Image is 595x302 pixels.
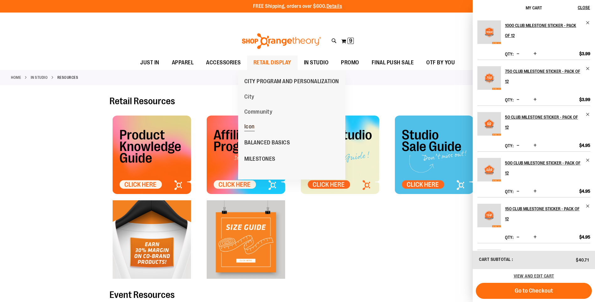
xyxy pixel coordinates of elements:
[505,250,590,270] a: 75 Club Milestone Sticker - Pack of 12
[477,243,590,289] li: Product
[477,204,501,231] a: 150 Club Milestone Sticker - Pack of 12
[505,158,590,178] a: 500 Club Milestone Sticker - Pack of 12
[505,189,513,194] label: Qty
[57,75,78,80] strong: Resources
[479,257,511,262] span: Cart Subtotal
[253,56,291,70] span: RETAIL DISPLAY
[241,119,258,134] a: Icon
[238,151,282,167] a: MILESTONES
[586,204,590,208] a: Remove item
[477,66,501,90] img: 750 Club Milestone Sticker - Pack of 12
[341,56,359,70] span: PROMO
[505,97,513,102] label: Qty
[113,200,191,279] img: OTF Tile - Co Brand Marketing
[586,66,590,71] a: Remove item
[576,257,589,262] span: $40.71
[477,204,501,227] img: 150 Club Milestone Sticker - Pack of 12
[420,56,461,70] a: OTF BY YOU
[172,56,194,70] span: APPAREL
[477,112,501,140] a: 50 Club Milestone Sticker - Pack of 12
[477,112,501,136] img: 50 Club Milestone Sticker - Pack of 12
[515,97,521,103] button: Decrease product quantity
[505,112,590,132] a: 50 Club Milestone Sticker - Pack of 12
[532,234,538,240] button: Increase product quantity
[532,188,538,195] button: Increase product quantity
[395,116,473,194] img: OTF - Studio Sale Tile
[241,89,258,104] a: City
[579,188,590,194] span: $4.95
[532,51,538,57] button: Increase product quantity
[505,235,513,240] label: Qty
[505,250,582,270] h2: 75 Club Milestone Sticker - Pack of 12
[109,290,486,300] h2: Event Resources
[241,33,322,49] img: Shop Orangetheory
[207,200,285,279] img: size guide
[515,51,521,57] button: Decrease product quantity
[477,250,501,273] img: 75 Club Milestone Sticker - Pack of 12
[166,56,200,70] a: APPAREL
[206,56,241,70] span: ACCESSORIES
[349,38,352,44] span: 9
[335,56,365,70] a: PROMO
[238,70,345,180] ul: RETAIL DISPLAY
[304,56,329,70] span: IN STUDIO
[579,234,590,240] span: $4.95
[477,250,501,277] a: 75 Club Milestone Sticker - Pack of 12
[586,250,590,254] a: Remove item
[526,5,542,10] span: My Cart
[514,273,554,278] a: View and edit cart
[505,143,513,148] label: Qty
[586,112,590,117] a: Remove item
[426,56,455,70] span: OTF BY YOU
[477,151,590,197] li: Product
[244,109,273,116] span: Community
[505,112,582,132] h2: 50 Club Milestone Sticker - Pack of 12
[31,75,48,80] a: IN STUDIO
[207,116,285,194] img: OTF Affiliate Tile
[579,143,590,148] span: $4.95
[477,20,501,44] img: 1000 Club Milestone Sticker - Pack of 12
[515,188,521,195] button: Decrease product quantity
[477,158,501,181] img: 500 Club Milestone Sticker - Pack of 12
[532,97,538,103] button: Increase product quantity
[11,75,21,80] a: Home
[477,66,501,94] a: 750 Club Milestone Sticker - Pack of 12
[207,200,285,279] a: click here for Size Guide
[244,123,255,131] span: Icon
[505,204,590,224] a: 150 Club Milestone Sticker - Pack of 12
[515,143,521,149] button: Decrease product quantity
[327,3,342,9] a: Details
[477,20,501,48] a: 1000 Club Milestone Sticker - Pack of 12
[477,60,590,105] li: Product
[505,51,513,57] label: Qty
[477,197,590,243] li: Product
[244,94,254,101] span: City
[238,73,345,89] a: CITY PROGRAM AND PERSONALIZATION
[244,78,339,86] span: CITY PROGRAM AND PERSONALIZATION
[109,96,486,106] h2: Retail Resources
[586,20,590,25] a: Remove item
[298,56,335,70] a: IN STUDIO
[477,158,501,186] a: 500 Club Milestone Sticker - Pack of 12
[505,204,582,224] h2: 150 Club Milestone Sticker - Pack of 12
[515,287,553,294] span: Go to Checkout
[238,134,296,151] a: BALANCED BASICS
[200,56,247,70] a: ACCESSORIES
[505,66,590,86] a: 750 Club Milestone Sticker - Pack of 12
[586,158,590,163] a: Remove item
[365,56,420,70] a: FINAL PUSH SALE
[372,56,414,70] span: FINAL PUSH SALE
[244,156,275,164] span: MILESTONES
[505,20,582,40] h2: 1000 Club Milestone Sticker - Pack of 12
[579,97,590,102] span: $3.99
[477,105,590,151] li: Product
[140,56,159,70] span: JUST IN
[244,139,290,147] span: BALANCED BASICS
[505,158,582,178] h2: 500 Club Milestone Sticker - Pack of 12
[247,56,298,70] a: RETAIL DISPLAY
[505,20,590,40] a: 1000 Club Milestone Sticker - Pack of 12
[477,20,590,60] li: Product
[532,143,538,149] button: Increase product quantity
[579,51,590,57] span: $3.99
